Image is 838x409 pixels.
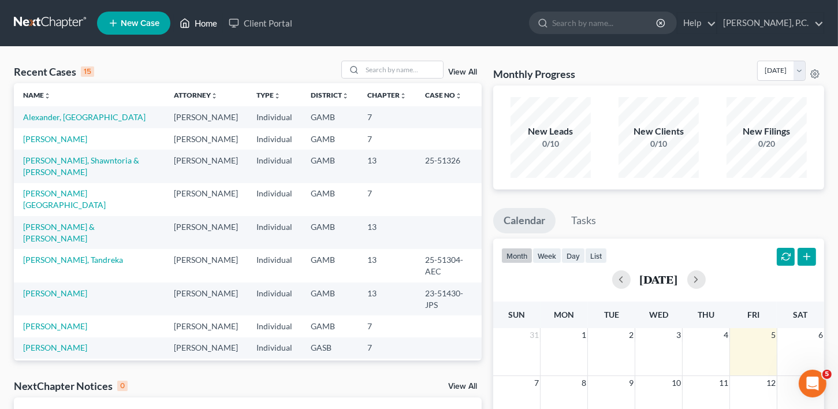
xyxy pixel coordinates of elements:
span: Sun [509,310,526,319]
span: 5 [770,328,777,342]
span: 1 [580,328,587,342]
span: Thu [698,310,714,319]
span: Tue [604,310,619,319]
td: [PERSON_NAME] [165,128,247,150]
td: [PERSON_NAME] [165,106,247,128]
td: [PERSON_NAME] [165,359,247,380]
div: 0/10 [619,138,699,150]
a: Client Portal [223,13,298,34]
i: unfold_more [455,92,462,99]
span: 7 [533,376,540,390]
td: GAMB [301,315,358,337]
button: month [501,248,532,263]
td: Individual [247,150,301,183]
a: [PERSON_NAME], Tandreka [23,255,123,265]
a: [PERSON_NAME][GEOGRAPHIC_DATA] [23,188,106,210]
td: [PERSON_NAME] [165,249,247,282]
i: unfold_more [211,92,218,99]
td: 13 [358,249,416,282]
div: 0/10 [511,138,591,150]
span: 5 [822,370,832,379]
input: Search by name... [552,12,658,34]
td: 13 [358,216,416,249]
i: unfold_more [44,92,51,99]
i: unfold_more [400,92,407,99]
a: Chapterunfold_more [367,91,407,99]
button: week [532,248,561,263]
span: Mon [554,310,574,319]
span: 11 [718,376,729,390]
div: 15 [81,66,94,77]
a: View All [448,68,477,76]
td: 25-51304-AEC [416,249,482,282]
td: [PERSON_NAME] [165,315,247,337]
h2: [DATE] [640,273,678,285]
td: 7 [358,106,416,128]
span: Fri [747,310,759,319]
a: [PERSON_NAME] [23,288,87,298]
div: 0 [117,381,128,391]
td: 7 [358,128,416,150]
td: GAMB [301,128,358,150]
td: GAMB [301,359,358,380]
span: 6 [817,328,824,342]
span: 3 [675,328,682,342]
a: [PERSON_NAME] [23,321,87,331]
span: New Case [121,19,159,28]
td: 13 [358,282,416,315]
a: Alexander, [GEOGRAPHIC_DATA] [23,112,146,122]
div: NextChapter Notices [14,379,128,393]
td: Individual [247,359,301,380]
span: Sat [794,310,808,319]
span: 8 [580,376,587,390]
td: 25-51326 [416,150,482,183]
div: New Filings [727,125,807,138]
td: 7 [358,315,416,337]
td: Individual [247,106,301,128]
td: GAMB [301,282,358,315]
td: Individual [247,249,301,282]
td: 13 [358,150,416,183]
a: [PERSON_NAME] & [PERSON_NAME] [23,222,95,243]
i: unfold_more [342,92,349,99]
td: Individual [247,315,301,337]
a: Home [174,13,223,34]
input: Search by name... [362,61,443,78]
span: 10 [671,376,682,390]
a: Help [677,13,716,34]
i: unfold_more [274,92,281,99]
td: Individual [247,128,301,150]
td: [PERSON_NAME] [165,183,247,216]
td: 7 [358,183,416,216]
a: Calendar [493,208,556,233]
div: 0/20 [727,138,807,150]
td: Individual [247,216,301,249]
a: Tasks [561,208,606,233]
button: list [585,248,607,263]
td: GAMB [301,183,358,216]
h3: Monthly Progress [493,67,575,81]
td: [PERSON_NAME] [165,150,247,183]
span: 31 [528,328,540,342]
a: View All [448,382,477,391]
a: [PERSON_NAME] [23,343,87,352]
td: 7 [358,337,416,359]
a: Districtunfold_more [311,91,349,99]
a: Attorneyunfold_more [174,91,218,99]
td: GASB [301,337,358,359]
div: New Leads [511,125,591,138]
span: 2 [628,328,635,342]
a: Nameunfold_more [23,91,51,99]
span: Wed [649,310,668,319]
div: New Clients [619,125,699,138]
td: [PERSON_NAME] [165,337,247,359]
a: [PERSON_NAME] [23,134,87,144]
a: [PERSON_NAME], Shawntoria & [PERSON_NAME] [23,155,139,177]
td: 13 [358,359,416,380]
td: 23-51430-JPS [416,282,482,315]
td: Individual [247,183,301,216]
iframe: Intercom live chat [799,370,826,397]
td: GAMB [301,249,358,282]
td: [PERSON_NAME] [165,216,247,249]
td: [PERSON_NAME] [165,282,247,315]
